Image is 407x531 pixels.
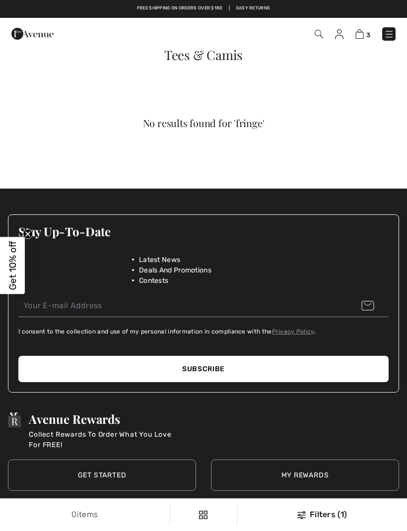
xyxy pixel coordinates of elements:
span: 0 [71,510,76,519]
a: Easy Returns [236,5,271,12]
button: Subscribe [18,356,389,382]
input: Your E-mail Address [18,295,389,317]
a: Get Started [8,460,196,491]
div: Filters (1) [243,509,401,521]
a: Privacy Policy [272,328,314,335]
a: 3 [355,28,370,40]
a: My Rewards [211,460,399,491]
h3: Avenue Rewards [29,412,178,425]
span: Latest News [139,255,180,265]
div: No results found for 'fringe' [20,118,387,128]
img: Filters [199,511,207,519]
a: 1ère Avenue [11,28,54,38]
span: | [229,5,230,12]
img: 1ère Avenue [11,24,54,44]
img: Avenue Rewards [8,412,21,427]
span: Get 10% off [7,241,18,290]
img: Menu [384,29,394,39]
img: Search [315,30,323,38]
span: Contests [139,275,168,286]
a: Free shipping on orders over $180 [137,5,223,12]
img: Filters [297,511,306,519]
h3: Stay Up-To-Date [18,225,389,238]
span: Deals And Promotions [139,265,211,275]
img: Shopping Bag [355,29,364,39]
img: My Info [335,29,343,39]
span: Tees & Camis [164,46,243,64]
span: 3 [366,31,370,39]
p: Collect Rewards To Order What You Love For FREE! [29,429,178,450]
button: Close teaser [23,229,33,239]
label: I consent to the collection and use of my personal information in compliance with the . [18,327,316,336]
